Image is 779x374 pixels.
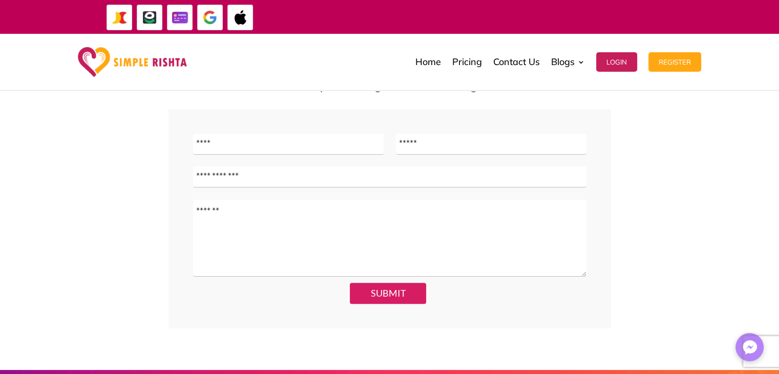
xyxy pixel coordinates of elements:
[29,16,50,25] div: v 4.0.25
[16,16,25,25] img: logo_orange.svg
[113,60,173,67] div: Keywords by Traffic
[415,36,441,88] a: Home
[596,52,637,72] button: Login
[350,283,426,304] button: SUBMIT
[740,337,760,358] img: Messenger
[28,59,36,68] img: tab_domain_overview_orange.svg
[493,36,540,88] a: Contact Us
[102,59,110,68] img: tab_keywords_by_traffic_grey.svg
[452,36,482,88] a: Pricing
[648,36,701,88] a: Register
[648,52,701,72] button: Register
[39,60,92,67] div: Domain Overview
[551,36,585,88] a: Blogs
[27,27,113,35] div: Domain: [DOMAIN_NAME]
[596,36,637,88] a: Login
[16,27,25,35] img: website_grey.svg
